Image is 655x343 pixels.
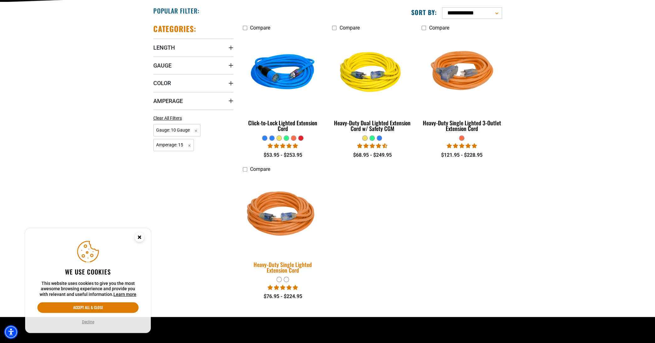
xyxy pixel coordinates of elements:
span: Compare [250,166,270,172]
div: $53.95 - $253.95 [243,151,323,159]
h2: Categories: [153,24,197,34]
img: orange [422,37,501,109]
span: Amperage: 15 [153,139,194,151]
button: Close this option [128,228,151,248]
a: yellow Heavy-Duty Dual Lighted Extension Cord w/ Safety CGM [332,34,412,135]
img: orange [239,175,327,255]
a: Gauge: 10 Gauge [153,127,201,133]
span: Clear All Filters [153,116,182,121]
span: Compare [250,25,270,31]
summary: Color [153,74,233,92]
a: Clear All Filters [153,115,184,122]
span: Length [153,44,175,51]
img: blue [243,37,322,109]
h2: We use cookies [37,268,139,276]
button: Accept all & close [37,302,139,313]
span: Color [153,79,171,87]
summary: Length [153,39,233,56]
div: Accessibility Menu [4,325,18,339]
div: Heavy-Duty Single Lighted 3-Outlet Extension Cord [422,120,502,131]
div: $121.95 - $228.95 [422,151,502,159]
a: This website uses cookies to give you the most awesome browsing experience and provide you with r... [113,292,136,297]
div: $76.95 - $224.95 [243,293,323,300]
button: Decline [80,319,96,325]
span: 5.00 stars [447,143,477,149]
a: orange Heavy-Duty Single Lighted Extension Cord [243,176,323,277]
div: Click-to-Lock Lighted Extension Cord [243,120,323,131]
span: Compare [339,25,359,31]
a: blue Click-to-Lock Lighted Extension Cord [243,34,323,135]
div: Heavy-Duty Single Lighted Extension Cord [243,262,323,273]
span: 4.87 stars [268,143,298,149]
div: Heavy-Duty Dual Lighted Extension Cord w/ Safety CGM [332,120,412,131]
span: Amperage [153,97,183,105]
label: Sort by: [411,8,437,16]
summary: Amperage [153,92,233,110]
span: Gauge [153,62,172,69]
p: This website uses cookies to give you the most awesome browsing experience and provide you with r... [37,281,139,297]
a: orange Heavy-Duty Single Lighted 3-Outlet Extension Cord [422,34,502,135]
span: Compare [429,25,449,31]
a: Amperage: 15 [153,142,194,148]
span: 5.00 stars [268,285,298,291]
img: yellow [333,37,412,109]
span: 4.64 stars [357,143,387,149]
div: $68.95 - $249.95 [332,151,412,159]
span: Gauge: 10 Gauge [153,124,201,136]
summary: Gauge [153,57,233,74]
aside: Cookie Consent [25,228,151,333]
h2: Popular Filter: [153,7,199,15]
